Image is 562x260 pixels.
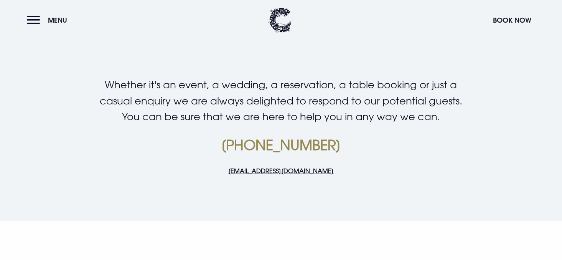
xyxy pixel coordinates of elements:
span: Menu [48,16,67,25]
a: [EMAIL_ADDRESS][DOMAIN_NAME] [228,167,334,175]
button: Menu [27,12,71,28]
img: Clandeboye Lodge [269,8,292,33]
p: Whether it's an event, a wedding, a reservation, a table booking or just a casual enquiry we are ... [98,77,463,125]
button: Book Now [489,12,535,28]
a: [PHONE_NUMBER] [221,137,341,153]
